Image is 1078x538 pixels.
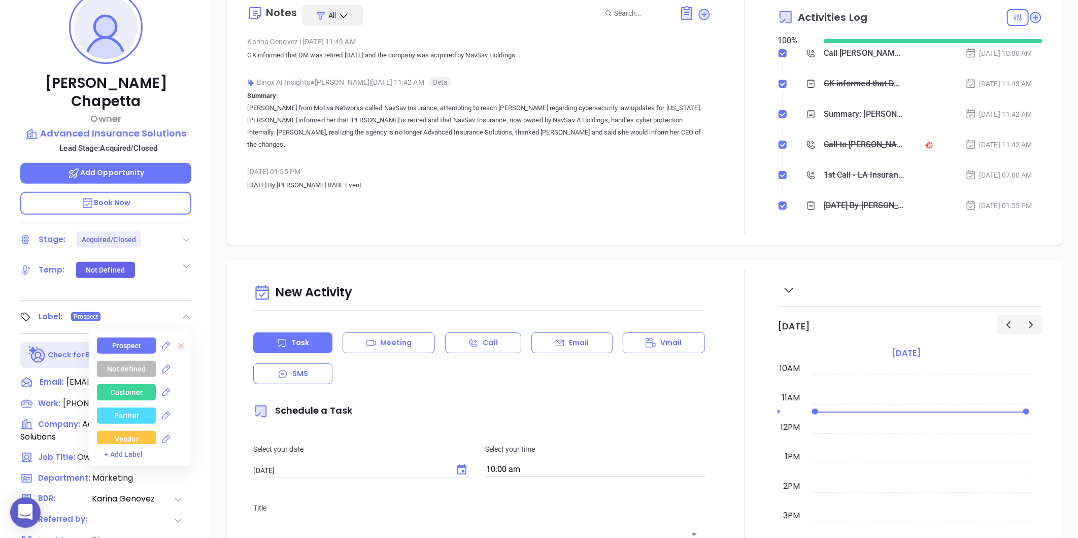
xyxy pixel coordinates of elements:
span: Job Title: [38,452,75,462]
span: | [299,38,301,46]
p: SMS [292,368,308,379]
a: [DATE] [890,346,923,360]
button: Next day [1020,315,1042,334]
b: Summary: [247,92,278,99]
p: Task [291,338,309,348]
span: Owner [77,451,104,463]
span: Prospect [74,311,98,322]
span: ● [310,78,315,86]
p: GK informed that DM was retired [DATE] and the company was acquired by NavSav Holdings [247,49,711,61]
button: Choose date, selected date is Sep 4, 2025 [452,460,472,480]
div: + Add Label [104,449,191,460]
div: [DATE] 10:00 AM [965,48,1032,59]
div: [DATE] 07:00 AM [965,170,1032,181]
span: Schedule a Task [253,404,352,417]
p: Email [569,338,589,348]
input: Search... [614,8,668,19]
span: Beta [429,77,451,87]
span: All [328,10,336,20]
div: [DATE] By [PERSON_NAME] IIABL Event [824,198,904,213]
span: Karina Genovez [92,493,173,506]
div: Prospect [112,338,142,354]
span: Company: [38,419,80,429]
span: [PHONE_NUMBER] [63,397,137,409]
span: Department: [38,473,90,483]
div: Temp: [39,262,65,278]
span: Book Now [81,197,131,208]
span: Work: [38,398,60,409]
span: Add Opportunity [68,167,145,178]
div: 11am [780,392,802,404]
input: MM/DD/YYYY [253,465,448,476]
p: Check for Binox AI Data Enrichment [48,350,180,360]
div: Stage: [39,232,66,247]
div: Vendor [115,431,139,447]
div: Summary: [PERSON_NAME] from Motiva Networks called NavSav Insurance, attempting to reach [PERSON_... [824,107,904,122]
div: New Activity [253,280,705,306]
div: Call [PERSON_NAME] to follow up [824,46,904,61]
div: 3pm [781,510,802,522]
div: [DATE] 11:42 AM [965,109,1032,120]
div: Acquired/Closed [82,231,137,248]
div: Not Defined [86,262,125,278]
img: Ai-Enrich-DaqCidB-.svg [28,346,46,364]
img: svg%3e [247,79,255,87]
h2: [DATE] [778,321,810,332]
div: Notes [266,8,297,18]
p: Lead Stage: Acquired/Closed [25,142,191,155]
a: Advanced Insurance Solutions [20,126,191,141]
span: BDR: [38,493,91,506]
div: 1st Call - LA Insurance [824,167,904,183]
div: Label: [39,309,63,324]
div: Partner [114,408,139,424]
div: [DATE] 01:55 PM [965,200,1032,211]
p: Owner [20,112,191,125]
p: Vmail [660,338,682,348]
p: [PERSON_NAME] Chapetta [20,74,191,111]
div: 12pm [779,421,802,433]
div: Customer [111,384,143,400]
span: Advanced Insurance Solutions [20,418,164,443]
div: Karina Genovez [DATE] 11:43 AM [247,34,711,49]
p: Select your date [253,444,473,455]
span: Referred by: [38,514,91,526]
button: Previous day [997,315,1020,334]
div: [DATE] 01:55 PM [247,164,711,179]
span: Email: [40,376,63,389]
div: [DATE] 11:42 AM [965,139,1032,150]
p: Select your time [485,444,705,455]
div: [DATE] 11:43 AM [965,78,1032,89]
div: 100 % [778,35,812,47]
p: Meeting [380,338,412,348]
div: 2pm [781,480,802,492]
p: Title [253,502,705,514]
span: Activities Log [798,12,867,22]
p: Call [483,338,497,348]
p: [DATE] By [PERSON_NAME] IIABL Event [247,179,711,191]
p: [PERSON_NAME] from Motiva Networks called NavSav Insurance, attempting to reach [PERSON_NAME] reg... [247,102,711,151]
span: [EMAIL_ADDRESS][DOMAIN_NAME] [66,376,173,388]
div: Binox AI Insights [PERSON_NAME] | [DATE] 11:42 AM [247,75,711,90]
div: GK informed that DM was retired [DATE] and the company was acquired by NavSav Holdings [824,76,904,91]
span: Marketing [92,472,133,484]
div: 1pm [783,451,802,463]
div: Call to [PERSON_NAME] [824,137,904,152]
div: 10am [778,362,802,375]
div: Not defined [107,361,146,377]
